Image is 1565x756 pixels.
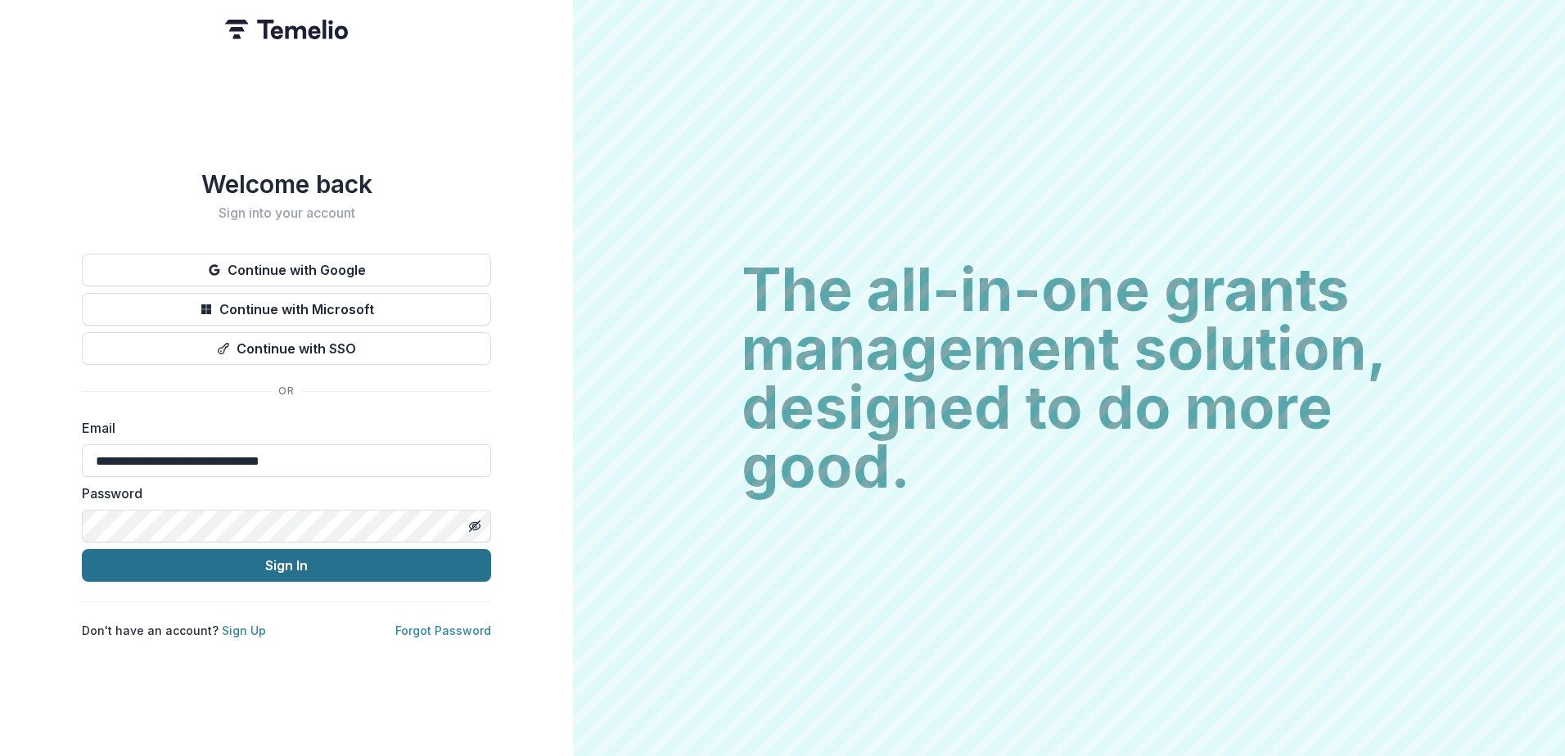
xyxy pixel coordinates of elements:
h1: Welcome back [82,169,491,199]
button: Continue with Google [82,254,491,286]
label: Password [82,484,481,503]
h2: Sign into your account [82,205,491,221]
button: Continue with SSO [82,332,491,365]
button: Sign In [82,549,491,582]
p: Don't have an account? [82,622,266,639]
button: Toggle password visibility [462,513,488,539]
img: Temelio [225,20,348,39]
a: Sign Up [222,623,266,637]
button: Continue with Microsoft [82,293,491,326]
label: Email [82,418,481,438]
a: Forgot Password [395,623,491,637]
